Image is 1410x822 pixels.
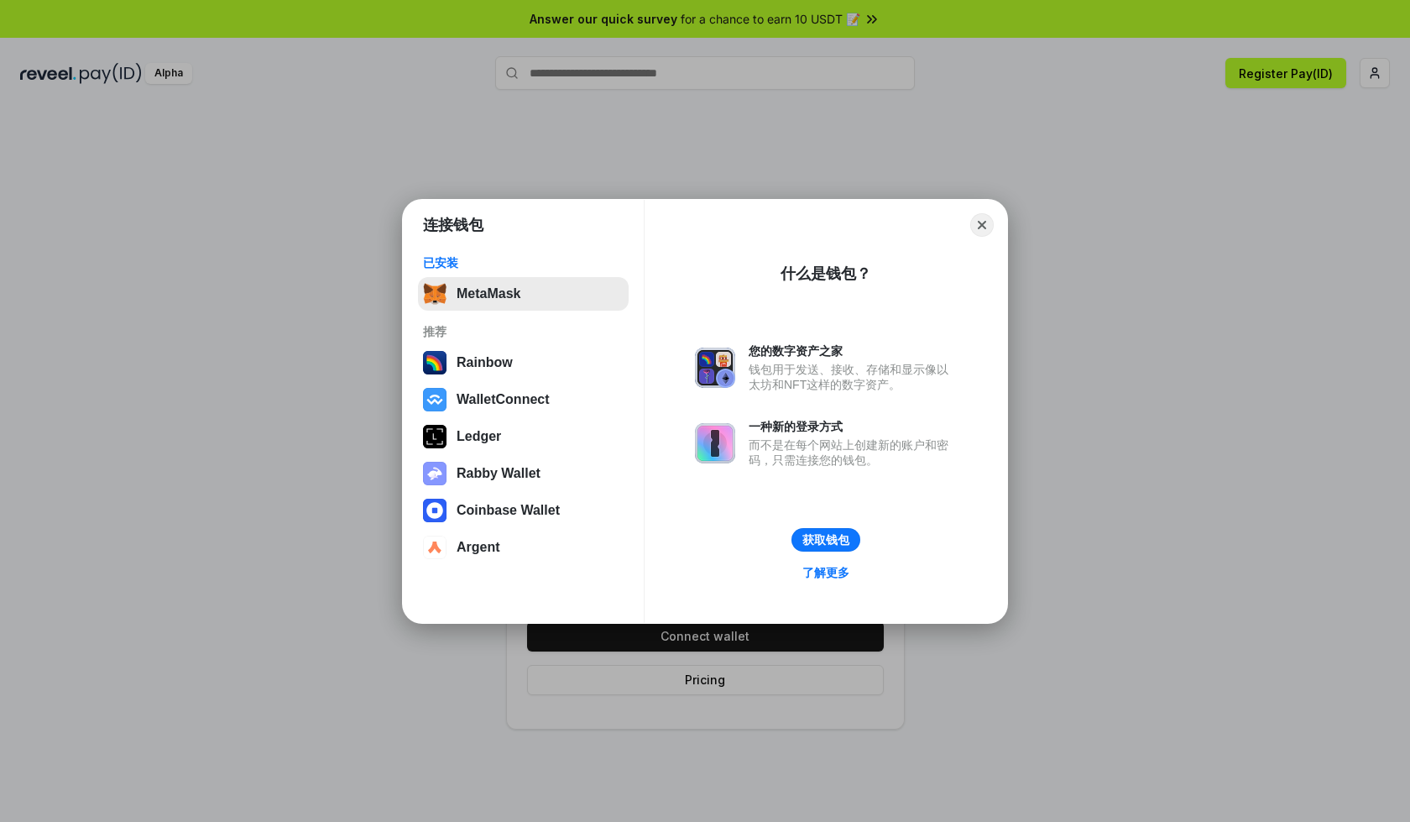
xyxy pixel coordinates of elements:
[749,343,957,359] div: 您的数字资产之家
[423,215,483,235] h1: 连接钱包
[423,351,446,374] img: svg+xml,%3Csvg%20width%3D%22120%22%20height%3D%22120%22%20viewBox%3D%220%200%20120%20120%22%20fil...
[749,437,957,468] div: 而不是在每个网站上创建新的账户和密码，只需连接您的钱包。
[802,532,849,547] div: 获取钱包
[423,255,624,270] div: 已安装
[695,423,735,463] img: svg+xml,%3Csvg%20xmlns%3D%22http%3A%2F%2Fwww.w3.org%2F2000%2Fsvg%22%20fill%3D%22none%22%20viewBox...
[418,420,629,453] button: Ledger
[970,213,994,237] button: Close
[423,425,446,448] img: svg+xml,%3Csvg%20xmlns%3D%22http%3A%2F%2Fwww.w3.org%2F2000%2Fsvg%22%20width%3D%2228%22%20height%3...
[418,494,629,527] button: Coinbase Wallet
[695,348,735,388] img: svg+xml,%3Csvg%20xmlns%3D%22http%3A%2F%2Fwww.w3.org%2F2000%2Fsvg%22%20fill%3D%22none%22%20viewBox...
[423,462,446,485] img: svg+xml,%3Csvg%20xmlns%3D%22http%3A%2F%2Fwww.w3.org%2F2000%2Fsvg%22%20fill%3D%22none%22%20viewBox...
[457,286,520,301] div: MetaMask
[457,355,513,370] div: Rainbow
[418,531,629,564] button: Argent
[423,536,446,559] img: svg+xml,%3Csvg%20width%3D%2228%22%20height%3D%2228%22%20viewBox%3D%220%200%2028%2028%22%20fill%3D...
[418,457,629,490] button: Rabby Wallet
[423,282,446,306] img: svg+xml,%3Csvg%20fill%3D%22none%22%20height%3D%2233%22%20viewBox%3D%220%200%2035%2033%22%20width%...
[423,499,446,522] img: svg+xml,%3Csvg%20width%3D%2228%22%20height%3D%2228%22%20viewBox%3D%220%200%2028%2028%22%20fill%3D...
[749,362,957,392] div: 钱包用于发送、接收、存储和显示像以太坊和NFT这样的数字资产。
[418,383,629,416] button: WalletConnect
[802,565,849,580] div: 了解更多
[423,388,446,411] img: svg+xml,%3Csvg%20width%3D%2228%22%20height%3D%2228%22%20viewBox%3D%220%200%2028%2028%22%20fill%3D...
[457,392,550,407] div: WalletConnect
[457,466,540,481] div: Rabby Wallet
[781,264,871,284] div: 什么是钱包？
[792,562,859,584] a: 了解更多
[457,429,501,444] div: Ledger
[418,346,629,380] button: Rainbow
[457,503,560,518] div: Coinbase Wallet
[423,324,624,339] div: 推荐
[749,419,957,434] div: 一种新的登录方式
[418,277,629,311] button: MetaMask
[457,540,500,555] div: Argent
[791,528,860,552] button: 获取钱包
